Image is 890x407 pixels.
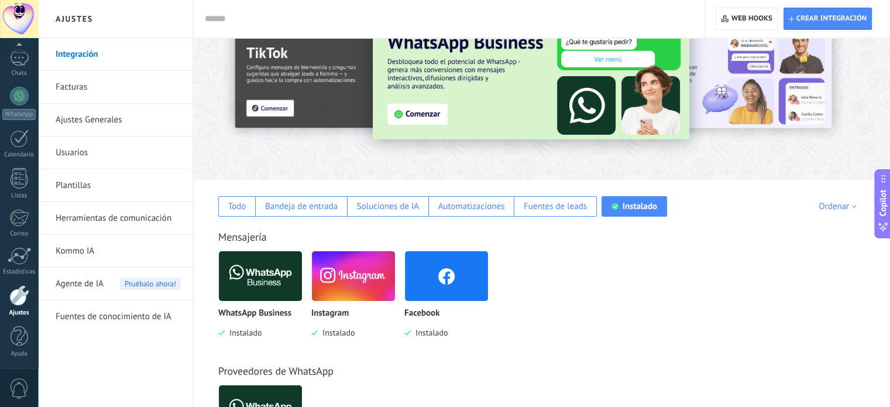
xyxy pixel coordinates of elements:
div: Calendario [2,151,36,159]
div: Ordenar [819,201,860,212]
span: Instalado [318,327,355,338]
div: WhatsApp Business [218,251,311,355]
div: Instagram [311,251,404,355]
div: Correo [2,230,36,238]
span: Copilot [877,189,889,216]
img: Slide 3 [373,7,689,139]
span: Agente de IA [56,268,104,300]
li: Usuarios [38,136,193,169]
a: Plantillas [56,169,181,202]
div: Ayuda [2,350,36,358]
li: Agente de IA [38,268,193,300]
li: Integración [38,38,193,71]
p: Facebook [404,309,439,319]
a: Proveedores de WhatsApp [218,364,334,378]
a: Agente de IAPruébalo ahora! [56,268,181,300]
img: instagram.png [312,248,395,305]
li: Kommo IA [38,235,193,268]
div: Chats [2,70,36,77]
a: Fuentes de conocimiento de IA [56,300,181,333]
div: Estadísticas [2,268,36,276]
span: Instalado [225,327,262,338]
a: Usuarios [56,136,181,169]
div: WhatsApp [2,109,36,120]
a: Mensajería [218,230,267,244]
div: Facebook [404,251,497,355]
div: Todo [228,201,246,212]
li: Herramientas de comunicación [38,202,193,235]
span: Crear integración [796,14,867,23]
li: Plantillas [38,169,193,202]
img: logo_main.png [219,248,302,305]
li: Facturas [38,71,193,104]
p: WhatsApp Business [218,309,291,319]
a: Facturas [56,71,181,104]
div: Bandeja de entrada [265,201,338,212]
a: Herramientas de comunicación [56,202,181,235]
a: Integración [56,38,181,71]
span: Instalado [411,327,448,338]
span: Pruébalo ahora! [120,278,181,290]
li: Ajustes Generales [38,104,193,136]
div: Fuentes de leads [524,201,587,212]
div: Soluciones de IA [357,201,419,212]
img: facebook.png [405,248,488,305]
div: Listas [2,192,36,200]
a: Kommo IA [56,235,181,268]
div: Instalado [623,201,657,212]
p: Instagram [311,309,349,319]
button: Crear integración [784,8,872,30]
div: Automatizaciones [438,201,505,212]
button: Web hooks [716,8,777,30]
span: Web hooks [731,14,772,23]
div: Ajustes [2,309,36,317]
li: Fuentes de conocimiento de IA [38,300,193,333]
a: Ajustes Generales [56,104,181,136]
